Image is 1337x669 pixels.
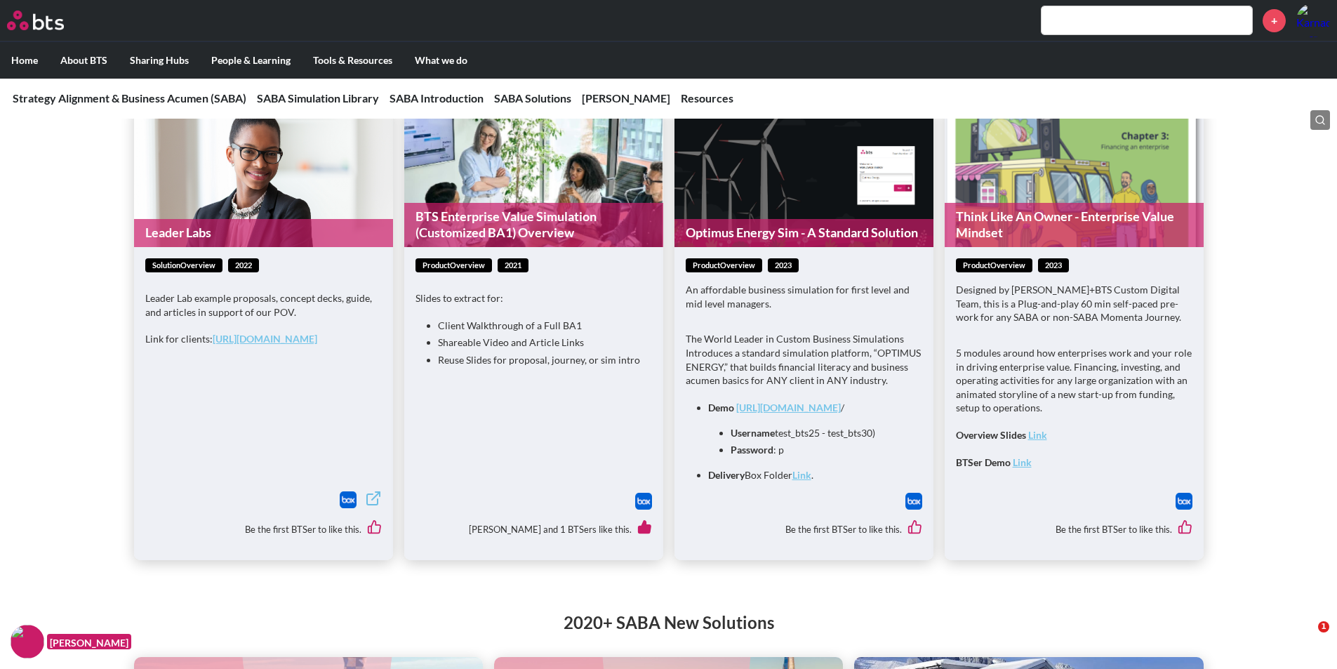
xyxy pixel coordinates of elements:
[404,42,479,79] label: What we do
[145,510,382,549] div: Be the first BTSer to like this.
[49,42,119,79] label: About BTS
[731,426,900,440] li: test_bts25 - test_bts30)
[1263,9,1286,32] a: +
[438,319,641,333] li: Client Walkthrough of a Full BA1
[438,336,641,350] li: Shareable Video and Article Links
[390,91,484,105] a: SABA Introduction
[404,203,663,247] a: BTS Enterprise Value Simulation (Customized BA1) Overview
[145,258,222,273] span: solutionOverview
[731,444,773,456] strong: Password
[1038,258,1069,273] span: 2023
[956,456,1011,468] strong: BTSer Demo
[134,219,393,246] a: Leader Labs
[213,333,317,345] a: [URL][DOMAIN_NAME]
[635,493,652,510] a: Download file from Box
[768,258,799,273] span: 2023
[708,402,734,413] strong: Demo
[635,493,652,510] img: Box logo
[905,493,922,510] img: Box logo
[792,469,811,481] a: Link
[145,332,382,346] p: Link for clients:
[438,353,641,367] li: Reuse Slides for proposal, journey, or sim intro
[731,427,775,439] strong: Username
[7,11,90,30] a: Go home
[945,203,1204,247] a: Think Like An Owner - Enterprise Value Mindset
[674,219,933,246] a: Optimus Energy Sim - A Standard Solution
[736,402,841,413] a: [URL][DOMAIN_NAME]
[47,634,131,650] figcaption: [PERSON_NAME]
[708,468,911,482] li: Box Folder .
[415,291,652,305] p: Slides to extract for:
[686,283,922,310] p: An affordable business simulation for first level and mid level managers.
[302,42,404,79] label: Tools & Resources
[11,625,44,658] img: F
[1028,429,1047,441] a: Link
[681,91,733,105] a: Resources
[340,491,357,508] img: Box logo
[1296,4,1330,37] img: Karnada Sharpe
[956,429,1026,441] strong: Overview Slides
[498,258,528,273] span: 2021
[1013,456,1032,468] a: Link
[905,493,922,510] a: Download file from Box
[119,42,200,79] label: Sharing Hubs
[7,11,64,30] img: BTS Logo
[956,283,1192,324] p: Designed by [PERSON_NAME]+BTS Custom Digital Team, this is a Plug-and-play 60 min self-paced pre-...
[257,91,379,105] a: SABA Simulation Library
[1296,4,1330,37] a: Profile
[708,401,911,457] li: /
[1176,493,1192,510] a: Download file from Box
[340,491,357,508] a: Download file from Box
[200,42,302,79] label: People & Learning
[686,258,762,273] span: productOverview
[1289,621,1323,655] iframe: Intercom live chat
[956,510,1192,549] div: Be the first BTSer to like this.
[956,258,1032,273] span: productOverview
[415,510,652,549] div: [PERSON_NAME] and 1 BTSers like this.
[731,443,900,457] li: : p
[686,332,922,387] p: The World Leader in Custom Business Simulations Introduces a standard simulation platform, “OPTIM...
[1318,621,1329,632] span: 1
[582,91,670,105] a: [PERSON_NAME]
[708,469,745,481] strong: Delivery
[956,346,1192,415] p: 5 modules around how enterprises work and your role in driving enterprise value. Financing, inves...
[365,490,382,510] a: External link
[228,258,259,273] span: 2022
[494,91,571,105] a: SABA Solutions
[686,510,922,549] div: Be the first BTSer to like this.
[13,91,246,105] a: Strategy Alignment & Business Acumen (SABA)
[415,258,492,273] span: productOverview
[145,291,382,319] p: Leader Lab example proposals, concept decks, guide, and articles in support of our POV.
[1176,493,1192,510] img: Box logo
